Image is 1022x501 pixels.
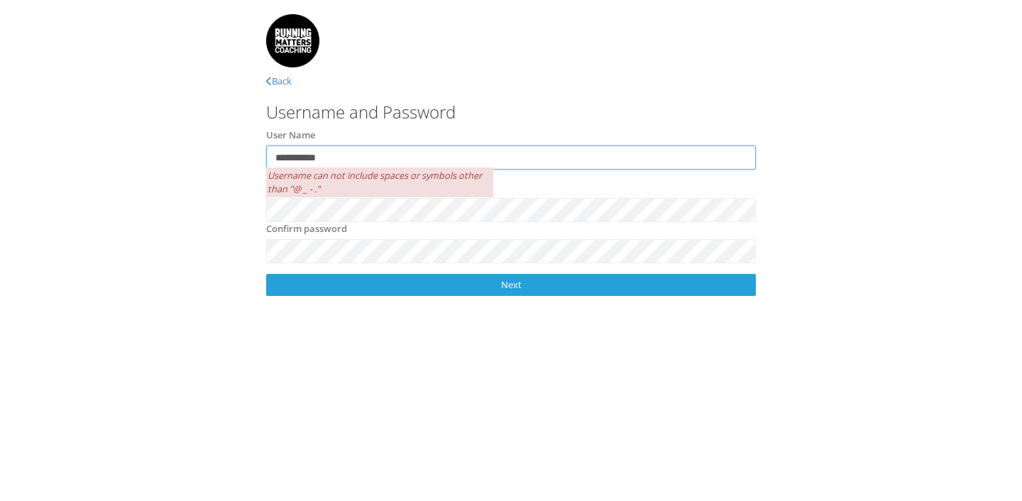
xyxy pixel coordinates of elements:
[266,103,756,121] h3: Username and Password
[266,274,756,296] a: Next
[266,167,493,197] span: Username can not include spaces or symbols other than "@ _ - ."
[266,75,292,87] a: Back
[266,222,347,236] label: Confirm password
[266,14,319,67] img: RunningMatters_Coaching_Logo_Circle_BLACK_RGB.jpg
[266,128,315,143] label: User Name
